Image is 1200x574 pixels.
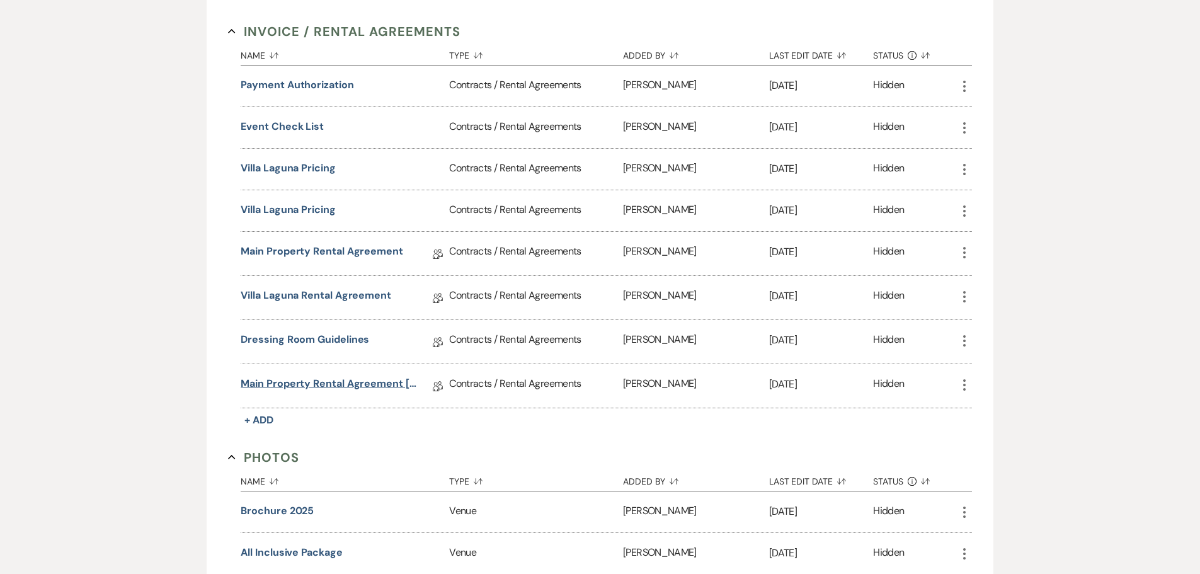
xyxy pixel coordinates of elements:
[769,332,873,348] p: [DATE]
[228,448,299,467] button: Photos
[769,244,873,260] p: [DATE]
[769,161,873,177] p: [DATE]
[873,51,903,60] span: Status
[449,533,623,574] div: Venue
[241,411,277,429] button: + Add
[449,190,623,231] div: Contracts / Rental Agreements
[873,332,904,352] div: Hidden
[623,467,769,491] button: Added By
[623,107,769,148] div: [PERSON_NAME]
[769,202,873,219] p: [DATE]
[873,376,904,396] div: Hidden
[449,149,623,190] div: Contracts / Rental Agreements
[241,244,403,263] a: Main Property Rental Agreement
[623,276,769,319] div: [PERSON_NAME]
[449,107,623,148] div: Contracts / Rental Agreements
[769,119,873,135] p: [DATE]
[623,190,769,231] div: [PERSON_NAME]
[623,491,769,532] div: [PERSON_NAME]
[769,503,873,520] p: [DATE]
[623,41,769,65] button: Added By
[873,119,904,136] div: Hidden
[769,41,873,65] button: Last Edit Date
[449,41,623,65] button: Type
[449,276,623,319] div: Contracts / Rental Agreements
[241,202,335,217] button: Villa Laguna Pricing
[244,413,273,427] span: + Add
[449,467,623,491] button: Type
[623,66,769,106] div: [PERSON_NAME]
[769,467,873,491] button: Last Edit Date
[873,467,956,491] button: Status
[873,545,904,562] div: Hidden
[623,320,769,364] div: [PERSON_NAME]
[623,364,769,408] div: [PERSON_NAME]
[873,77,904,95] div: Hidden
[449,491,623,532] div: Venue
[241,41,449,65] button: Name
[449,364,623,408] div: Contracts / Rental Agreements
[241,288,391,307] a: Villa Laguna Rental Agreement
[241,119,324,134] button: Event Check List
[873,202,904,219] div: Hidden
[241,467,449,491] button: Name
[241,545,342,560] button: All Inclusive Package
[873,244,904,263] div: Hidden
[449,232,623,275] div: Contracts / Rental Agreements
[873,503,904,520] div: Hidden
[769,77,873,94] p: [DATE]
[228,22,460,41] button: Invoice / Rental Agreements
[769,288,873,304] p: [DATE]
[241,332,369,352] a: Dressing Room Guidelines
[241,77,353,93] button: Payment Authorization
[873,477,903,486] span: Status
[873,41,956,65] button: Status
[623,533,769,574] div: [PERSON_NAME]
[449,320,623,364] div: Contracts / Rental Agreements
[241,161,335,176] button: Villa Laguna Pricing
[623,149,769,190] div: [PERSON_NAME]
[873,161,904,178] div: Hidden
[769,376,873,393] p: [DATE]
[873,288,904,307] div: Hidden
[449,66,623,106] div: Contracts / Rental Agreements
[241,376,420,396] a: Main Property Rental Agreement [DATE]
[623,232,769,275] div: [PERSON_NAME]
[241,503,314,519] button: Brochure 2025
[769,545,873,561] p: [DATE]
